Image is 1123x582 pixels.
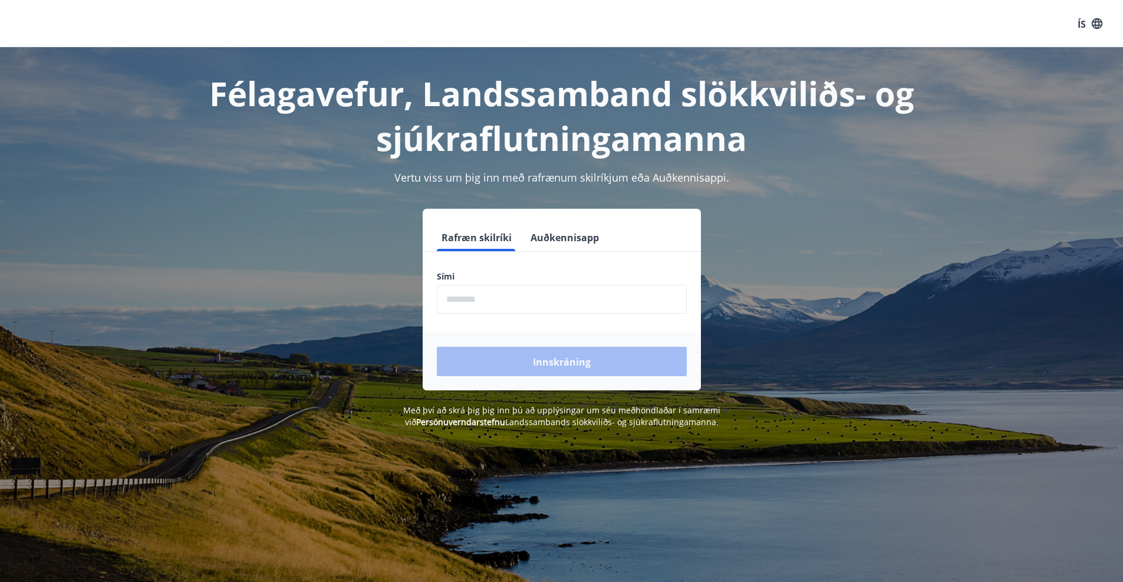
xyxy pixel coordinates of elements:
button: ÍS [1071,12,1109,35]
font: Sími [437,271,455,282]
font: Landssambands slökkviliðs- og sjúkraflutningamanna. [505,416,719,428]
font: Félagavefur, Landssamband slökkviliðs- og sjúkraflutningamanna [209,71,914,160]
font: Auðkennisapp [531,231,599,244]
font: Vertu viss um þig inn með rafrænum skilríkjum eða Auðkennisappi. [394,170,729,185]
font: ÍS [1078,17,1086,30]
a: Persónuverndarstefnu [416,416,505,428]
font: Rafræn skilríki [442,231,512,244]
font: Með því að skrá þig þig inn þú að upplýsingar um séu meðhöndlaðar í samræmi við [403,405,720,428]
